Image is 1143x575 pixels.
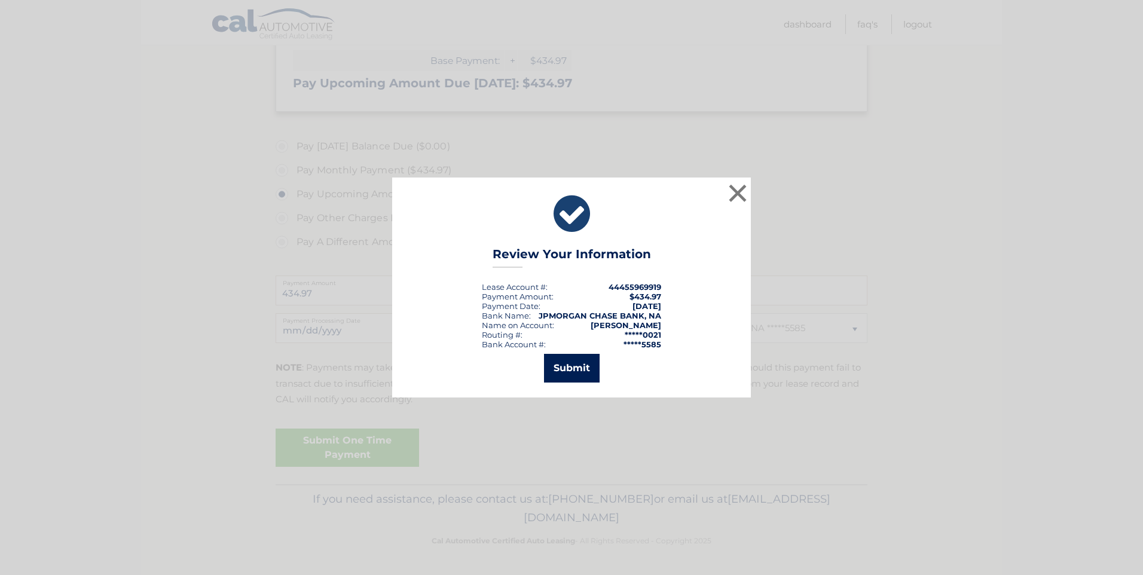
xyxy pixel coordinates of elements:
div: Name on Account: [482,320,554,330]
div: Bank Account #: [482,340,546,349]
strong: JPMORGAN CHASE BANK, NA [539,311,661,320]
strong: [PERSON_NAME] [591,320,661,330]
button: × [726,181,750,205]
span: $434.97 [629,292,661,301]
h3: Review Your Information [493,247,651,268]
button: Submit [544,354,600,383]
span: [DATE] [632,301,661,311]
strong: 44455969919 [609,282,661,292]
div: Payment Amount: [482,292,554,301]
div: Bank Name: [482,311,531,320]
div: Routing #: [482,330,522,340]
div: : [482,301,540,311]
div: Lease Account #: [482,282,548,292]
span: Payment Date [482,301,539,311]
